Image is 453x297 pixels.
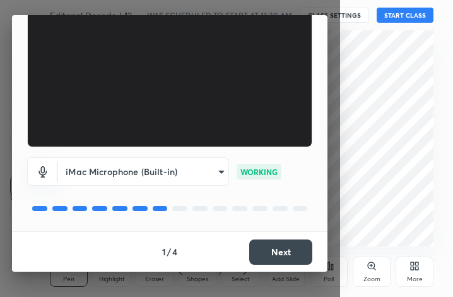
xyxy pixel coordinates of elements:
[407,276,423,282] div: More
[167,245,171,258] h4: /
[377,8,433,23] button: START CLASS
[240,166,278,178] p: WORKING
[172,245,177,258] h4: 4
[363,276,380,282] div: Zoom
[249,239,312,265] button: Next
[58,157,229,186] div: FaceTime HD Camera (A73C:4162)
[162,245,166,258] h4: 1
